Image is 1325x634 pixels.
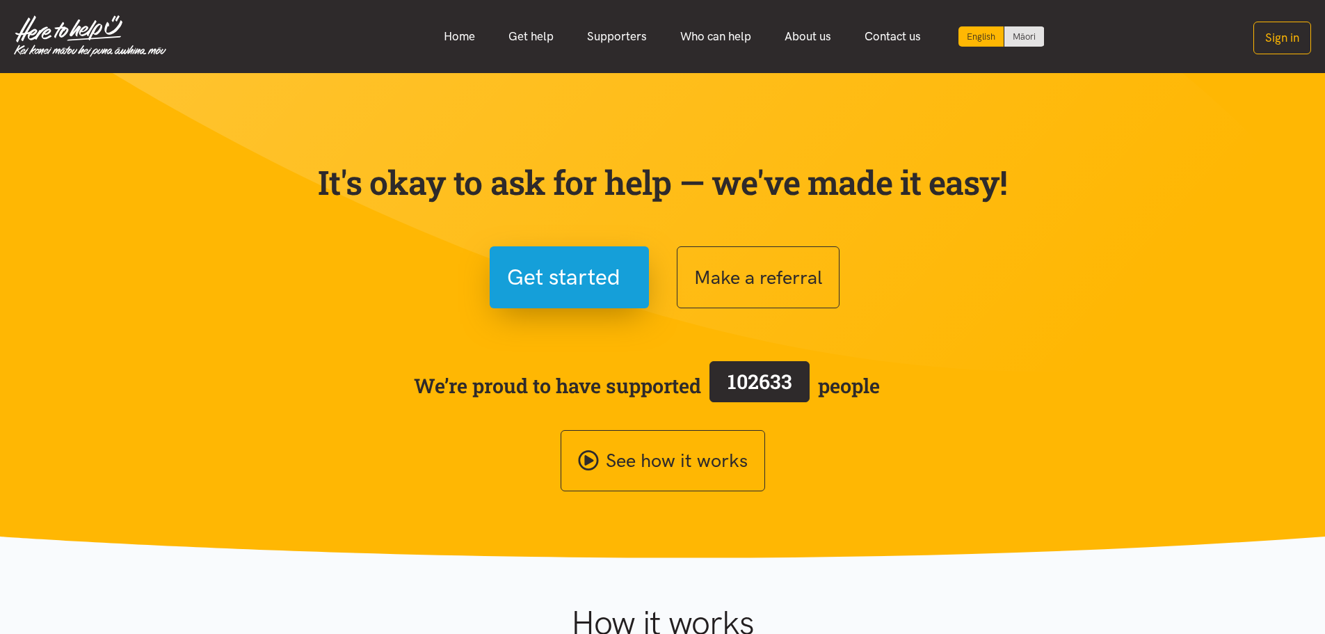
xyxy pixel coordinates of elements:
a: About us [768,22,848,51]
a: Supporters [570,22,664,51]
div: Language toggle [958,26,1045,47]
button: Make a referral [677,246,840,308]
button: Sign in [1253,22,1311,54]
a: 102633 [701,358,818,413]
img: Home [14,15,166,57]
a: See how it works [561,430,765,492]
a: Get help [492,22,570,51]
a: Switch to Te Reo Māori [1004,26,1044,47]
button: Get started [490,246,649,308]
p: It's okay to ask for help — we've made it easy! [315,162,1011,203]
a: Who can help [664,22,768,51]
span: We’re proud to have supported people [414,358,880,413]
a: Contact us [848,22,938,51]
span: 102633 [728,368,792,395]
a: Home [427,22,492,51]
div: Current language [958,26,1004,47]
span: Get started [507,260,620,295]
